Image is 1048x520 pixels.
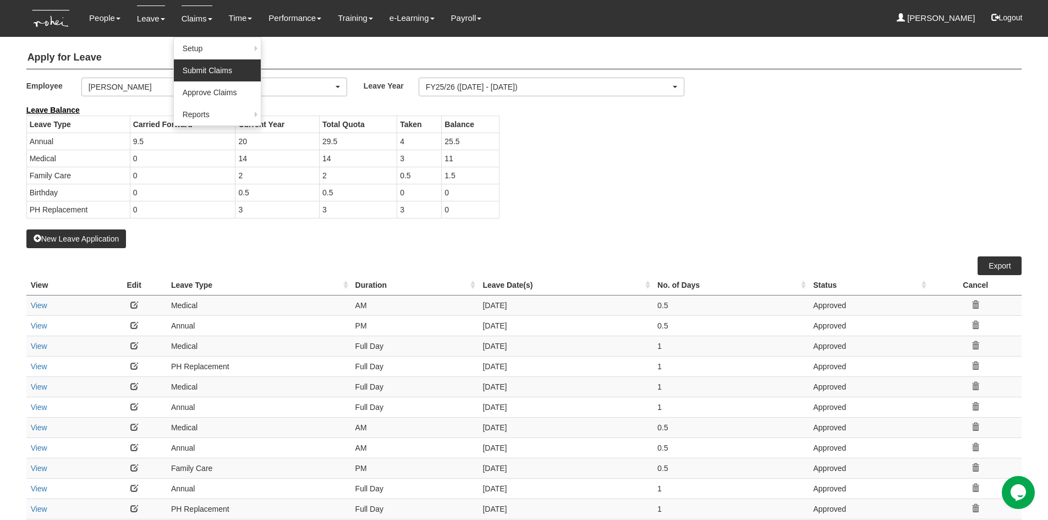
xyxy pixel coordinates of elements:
[809,397,929,417] td: Approved
[167,295,351,315] td: Medical
[397,133,442,150] td: 4
[653,417,809,437] td: 0.5
[478,376,653,397] td: [DATE]
[419,78,684,96] button: FY25/26 ([DATE] - [DATE])
[167,417,351,437] td: Medical
[397,184,442,201] td: 0
[478,397,653,417] td: [DATE]
[478,437,653,458] td: [DATE]
[235,133,320,150] td: 20
[351,376,479,397] td: Full Day
[167,478,351,499] td: Annual
[351,336,479,356] td: Full Day
[478,336,653,356] td: [DATE]
[174,59,261,81] a: Submit Claims
[442,133,499,150] td: 25.5
[653,499,809,519] td: 1
[182,6,212,31] a: Claims
[1002,476,1037,509] iframe: chat widget
[653,376,809,397] td: 1
[653,397,809,417] td: 1
[809,336,929,356] td: Approved
[319,133,397,150] td: 29.5
[389,6,435,31] a: e-Learning
[478,499,653,519] td: [DATE]
[167,437,351,458] td: Annual
[397,201,442,218] td: 3
[26,167,130,184] td: Family Care
[167,499,351,519] td: PH Replacement
[31,423,47,432] a: View
[653,336,809,356] td: 1
[31,362,47,371] a: View
[351,397,479,417] td: Full Day
[174,103,261,125] a: Reports
[167,397,351,417] td: Annual
[809,417,929,437] td: Approved
[235,116,320,133] th: Current Year
[31,301,47,310] a: View
[167,315,351,336] td: Annual
[653,437,809,458] td: 0.5
[319,201,397,218] td: 3
[174,81,261,103] a: Approve Claims
[268,6,321,31] a: Performance
[809,315,929,336] td: Approved
[130,133,235,150] td: 9.5
[809,356,929,376] td: Approved
[89,6,120,31] a: People
[130,167,235,184] td: 0
[809,275,929,295] th: Status : activate to sort column ascending
[351,275,479,295] th: Duration : activate to sort column ascending
[167,376,351,397] td: Medical
[809,478,929,499] td: Approved
[351,315,479,336] td: PM
[478,417,653,437] td: [DATE]
[442,116,499,133] th: Balance
[130,116,235,133] th: Carried Forward
[364,78,419,94] label: Leave Year
[319,167,397,184] td: 2
[137,6,165,31] a: Leave
[319,150,397,167] td: 14
[351,417,479,437] td: AM
[478,275,653,295] th: Leave Date(s) : activate to sort column ascending
[89,81,333,92] div: [PERSON_NAME]
[653,478,809,499] td: 1
[351,295,479,315] td: AM
[31,484,47,493] a: View
[26,133,130,150] td: Annual
[319,184,397,201] td: 0.5
[102,275,167,295] th: Edit
[235,184,320,201] td: 0.5
[397,116,442,133] th: Taken
[81,78,347,96] button: [PERSON_NAME]
[31,444,47,452] a: View
[31,403,47,412] a: View
[478,356,653,376] td: [DATE]
[130,201,235,218] td: 0
[351,478,479,499] td: Full Day
[653,275,809,295] th: No. of Days : activate to sort column ascending
[809,458,929,478] td: Approved
[26,47,1022,69] h4: Apply for Leave
[26,201,130,218] td: PH Replacement
[167,356,351,376] td: PH Replacement
[130,150,235,167] td: 0
[397,167,442,184] td: 0.5
[984,4,1030,31] button: Logout
[130,184,235,201] td: 0
[167,336,351,356] td: Medical
[351,458,479,478] td: PM
[929,275,1022,295] th: Cancel
[809,437,929,458] td: Approved
[478,478,653,499] td: [DATE]
[26,229,127,248] button: New Leave Application
[338,6,373,31] a: Training
[442,184,499,201] td: 0
[978,256,1022,275] a: Export
[351,356,479,376] td: Full Day
[319,116,397,133] th: Total Quota
[31,505,47,513] a: View
[26,275,102,295] th: View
